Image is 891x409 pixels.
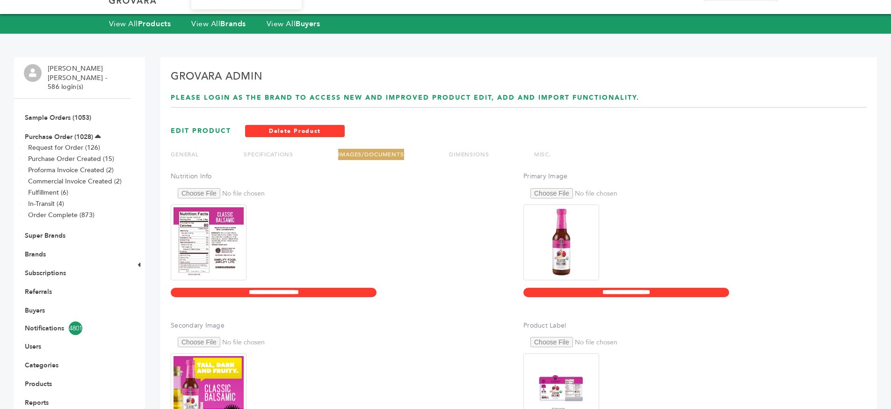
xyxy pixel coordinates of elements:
img: 06_classicbalsamic_nfp.jpg [171,204,246,280]
label: Nutrition Info [171,172,514,181]
h1: Please login as the Brand to access new and improved Product Edit, Add and Import functionality. [171,93,867,102]
a: GENERAL [171,151,199,158]
a: Order Complete (873) [28,211,94,219]
a: View AllBuyers [267,19,320,29]
label: Product Label [523,321,867,330]
img: 01_classicbalsamic_product.jpg [523,204,599,280]
a: Products [25,380,52,388]
span: 4801 [69,321,82,335]
a: DIMENSIONS [449,151,489,158]
strong: Products [138,19,171,29]
a: IMAGES/DOCUMENTS [338,151,404,158]
a: In-Transit (4) [28,199,64,208]
a: Fulfillment (6) [28,188,68,197]
a: Categories [25,361,58,370]
a: Purchase Order Created (15) [28,154,114,163]
img: profile.png [24,64,42,82]
a: Subscriptions [25,269,66,278]
h2: Grovara Admin [171,69,867,88]
label: Secondary Image [171,321,514,330]
label: Primary Image [523,172,867,181]
a: MISC. [534,151,551,158]
a: Request for Order (126) [28,143,100,152]
a: Purchase Order (1028) [25,132,93,141]
a: Proforma Invoice Created (2) [28,166,114,175]
li: [PERSON_NAME] [PERSON_NAME] - 586 login(s) [48,64,129,92]
strong: Buyers [296,19,320,29]
a: Notifications4801 [25,321,120,335]
a: View AllProducts [109,19,171,29]
h1: EDIT PRODUCT [171,126,231,136]
a: Reports [25,398,49,407]
a: Commercial Invoice Created (2) [28,177,122,186]
a: Super Brands [25,231,65,240]
a: Brands [25,250,46,259]
a: Sample Orders (1053) [25,113,91,122]
a: Users [25,342,41,351]
a: Delete Product [245,125,345,137]
a: SPECIFICATIONS [244,151,293,158]
strong: Brands [220,19,246,29]
a: View AllBrands [191,19,246,29]
a: Referrals [25,287,52,296]
a: Buyers [25,306,45,315]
